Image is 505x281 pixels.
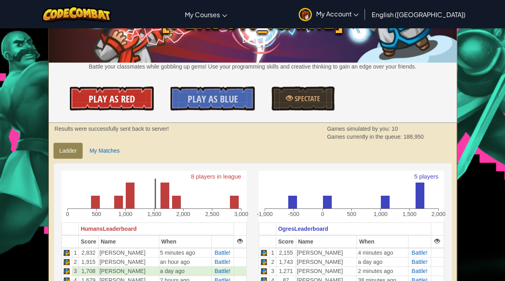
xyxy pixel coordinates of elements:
[271,86,335,110] a: Spectate
[159,235,211,248] th: When
[294,226,328,232] span: Leaderboard
[214,268,230,274] a: Battle!
[81,226,103,232] span: Humans
[296,235,357,248] th: Name
[327,134,403,140] span: Games currently in the queue:
[269,248,276,257] td: 1
[147,211,161,217] text: 1,500
[234,211,248,217] text: 3,000
[296,267,357,276] td: [PERSON_NAME]
[269,257,276,267] td: 2
[99,248,159,257] td: [PERSON_NAME]
[357,235,408,248] th: When
[185,10,220,19] span: My Courses
[61,267,72,276] td: Python
[159,248,211,257] td: 5 minutes ago
[269,267,276,276] td: 3
[327,126,392,132] span: Games simulated by you:
[299,8,312,21] img: avatar
[89,92,135,105] span: Play As Red
[79,235,99,248] th: Score
[72,257,78,267] td: 2
[176,211,190,217] text: 2,000
[79,257,99,267] td: 1,915
[79,267,99,276] td: 1,708
[414,173,438,180] text: 5 players
[276,257,296,267] td: 1,743
[205,211,219,217] text: 2,500
[288,211,299,217] text: -500
[412,268,428,274] a: Battle!
[42,6,112,22] img: CodeCombat logo
[357,248,408,257] td: 4 minutes ago
[55,126,169,132] strong: Results were successfully sent back to server!
[72,248,78,257] td: 1
[188,92,238,105] span: Play As Blue
[431,211,445,217] text: 2,000
[214,259,230,265] a: Battle!
[259,257,269,267] td: Python
[259,267,269,276] td: Python
[296,248,357,257] td: [PERSON_NAME]
[257,211,273,217] text: -1,000
[79,248,99,257] td: 2,832
[99,235,159,248] th: Name
[403,134,424,140] span: 188,950
[293,94,320,104] span: Spectate
[181,4,231,25] a: My Courses
[357,257,408,267] td: a day ago
[66,211,69,217] text: 0
[159,267,211,276] td: a day ago
[276,248,296,257] td: 2,155
[53,143,83,159] a: Ladder
[347,211,356,217] text: 500
[412,250,428,256] a: Battle!
[103,226,137,232] span: Leaderboard
[61,257,72,267] td: Python
[49,63,457,71] p: Battle your classmates while gobbling up gems! Use your programming skills and creative thinking ...
[99,267,159,276] td: [PERSON_NAME]
[296,257,357,267] td: [PERSON_NAME]
[61,248,72,257] td: Python
[316,10,358,18] span: My Account
[214,250,230,256] a: Battle!
[72,267,78,276] td: 3
[357,267,408,276] td: 2 minutes ago
[373,211,387,217] text: 1,000
[191,173,241,180] text: 8 players in league
[371,10,465,19] span: English ([GEOGRAPHIC_DATA])
[276,235,296,248] th: Score
[276,267,296,276] td: 1,271
[367,4,469,25] a: English ([GEOGRAPHIC_DATA])
[159,257,211,267] td: an hour ago
[295,2,362,27] a: My Account
[402,211,416,217] text: 1,500
[321,211,324,217] text: 0
[278,226,294,232] span: Ogres
[392,126,398,132] span: 10
[412,259,428,265] a: Battle!
[99,257,159,267] td: [PERSON_NAME]
[83,143,125,159] a: My Matches
[91,211,101,217] text: 500
[259,248,269,257] td: Python
[118,211,132,217] text: 1,000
